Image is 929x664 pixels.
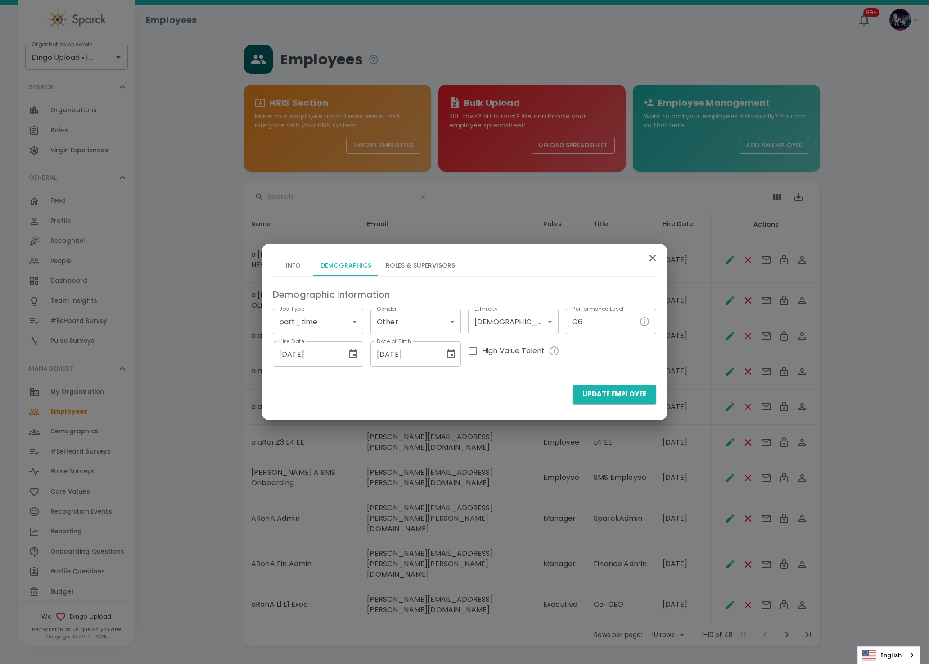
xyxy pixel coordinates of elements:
[857,646,920,664] aside: Language selected: English
[377,337,411,345] label: Date of Birth
[858,647,920,664] a: English
[468,309,559,334] div: [DEMOGRAPHIC_DATA] or [DEMOGRAPHIC_DATA]
[573,385,656,404] button: Update Employee
[370,309,461,334] div: Other
[857,646,920,664] div: Language
[572,305,623,313] label: Performance Level
[273,255,313,276] button: Info
[377,305,397,313] label: Gender
[313,255,379,276] button: Demographics
[379,255,462,276] button: Roles & Supervisors
[273,309,363,334] div: part_time
[273,255,656,276] div: basic tabs example
[474,305,498,313] label: Ethnicity
[273,287,656,302] h6: Demographic Information
[273,341,341,367] input: mm/dd/yyyy
[279,305,304,313] label: Job Type
[279,337,305,345] label: Hire Date
[344,345,362,363] button: Choose date, selected date is Jul 26, 2020
[442,345,460,363] button: Choose date, selected date is Jun 5, 1980
[370,341,438,367] input: mm/dd/yyyy
[482,346,559,356] span: High Value Talent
